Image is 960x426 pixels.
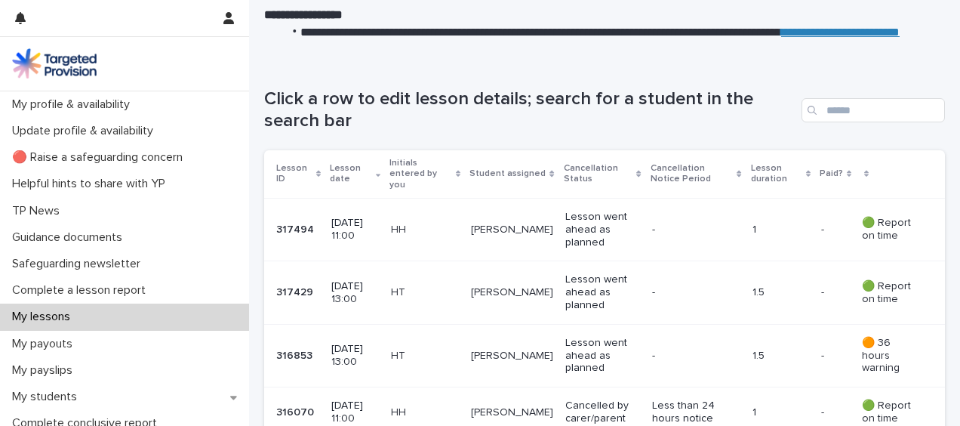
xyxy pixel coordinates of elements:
[6,124,165,138] p: Update profile & availability
[802,98,945,122] input: Search
[276,283,316,299] p: 317429
[752,286,809,299] p: 1.5
[862,280,921,306] p: 🟢 Report on time
[471,224,553,236] p: [PERSON_NAME]
[752,224,809,236] p: 1
[276,347,315,363] p: 316853
[391,350,460,363] p: HT
[565,337,639,375] p: Lesson went ahead as planned
[821,283,827,299] p: -
[6,204,72,218] p: TP News
[821,347,827,363] p: -
[471,286,553,299] p: [PERSON_NAME]
[330,160,371,188] p: Lesson date
[752,406,809,419] p: 1
[276,160,312,188] p: Lesson ID
[862,337,921,375] p: 🟠 36 hours warning
[752,350,809,363] p: 1.5
[331,400,379,425] p: [DATE] 11:00
[391,286,460,299] p: HT
[12,48,97,79] img: M5nRWzHhSzIhMunXDL62
[6,337,85,351] p: My payouts
[6,97,142,112] p: My profile & availability
[862,400,921,425] p: 🟢 Report on time
[469,165,546,182] p: Student assigned
[565,400,639,425] p: Cancelled by carer/parent
[751,160,802,188] p: Lesson duration
[652,400,736,425] p: Less than 24 hours notice
[821,403,827,419] p: -
[564,160,632,188] p: Cancellation Status
[331,280,379,306] p: [DATE] 13:00
[6,310,82,324] p: My lessons
[565,211,639,248] p: Lesson went ahead as planned
[391,406,460,419] p: HH
[651,160,734,188] p: Cancellation Notice Period
[565,273,639,311] p: Lesson went ahead as planned
[264,261,945,324] tr: 317429317429 [DATE] 13:00HT[PERSON_NAME]Lesson went ahead as planned-1.5-- 🟢 Report on time
[331,217,379,242] p: [DATE] 11:00
[652,350,736,363] p: -
[264,199,945,261] tr: 317494317494 [DATE] 11:00HH[PERSON_NAME]Lesson went ahead as planned-1-- 🟢 Report on time
[264,88,795,132] h1: Click a row to edit lesson details; search for a student in the search bar
[6,390,89,404] p: My students
[6,177,177,191] p: Helpful hints to share with YP
[6,230,134,245] p: Guidance documents
[6,363,85,378] p: My payslips
[391,224,460,236] p: HH
[276,221,317,236] p: 317494
[820,165,843,182] p: Paid?
[6,150,195,165] p: 🔴 Raise a safeguarding concern
[471,406,553,419] p: [PERSON_NAME]
[652,224,736,236] p: -
[652,286,736,299] p: -
[389,155,452,193] p: Initials entered by you
[6,283,158,298] p: Complete a lesson report
[264,324,945,387] tr: 316853316853 [DATE] 13:00HT[PERSON_NAME]Lesson went ahead as planned-1.5-- 🟠 36 hours warning
[471,350,553,363] p: [PERSON_NAME]
[862,217,921,242] p: 🟢 Report on time
[331,343,379,369] p: [DATE] 13:00
[6,257,152,271] p: Safeguarding newsletter
[821,221,827,236] p: -
[276,403,317,419] p: 316070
